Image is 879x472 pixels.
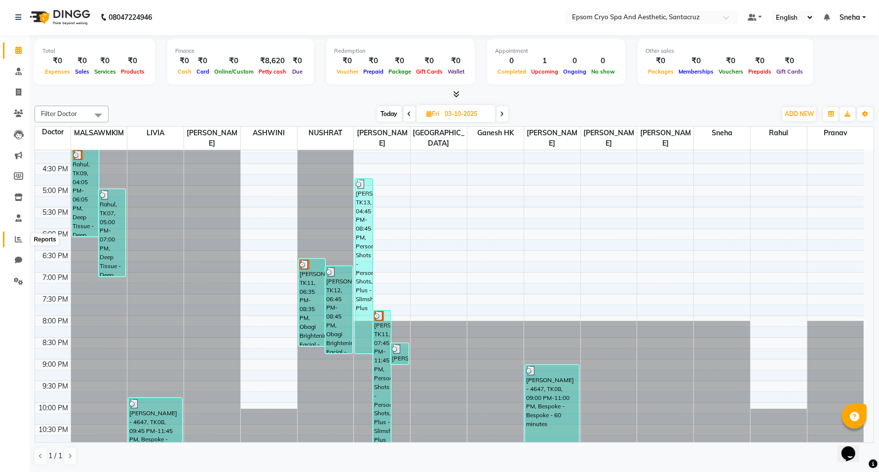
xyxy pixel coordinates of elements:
[41,316,71,326] div: 8:00 PM
[774,68,805,75] span: Gift Cards
[290,68,305,75] span: Due
[41,229,71,239] div: 6:00 PM
[35,127,71,137] div: Doctor
[838,433,869,462] iframe: chat widget
[374,311,390,452] div: [PERSON_NAME], TK11, 07:45 PM-11:45 PM, Personalized Shots - Personalized Shots,Slimshot Plus - S...
[92,55,118,67] div: ₹0
[41,273,71,283] div: 7:00 PM
[716,68,746,75] span: Vouchers
[73,55,92,67] div: ₹0
[782,107,816,121] button: ADD NEW
[746,68,774,75] span: Prepaids
[785,110,814,118] span: ADD NEW
[386,68,414,75] span: Package
[41,164,71,174] div: 4:30 PM
[445,68,467,75] span: Wallet
[676,55,716,67] div: ₹0
[526,365,578,452] div: [PERSON_NAME] - 4647, TK08, 09:00 PM-11:00 PM, Bespoke - Bespoke - 60 minutes
[361,68,386,75] span: Prepaid
[42,47,147,55] div: Total
[495,68,529,75] span: Completed
[175,47,306,55] div: Finance
[31,234,58,245] div: Reports
[467,127,524,139] span: Ganesh HK
[41,359,71,370] div: 9:00 PM
[424,110,442,118] span: Fri
[118,55,147,67] div: ₹0
[184,127,240,150] span: [PERSON_NAME]
[495,47,617,55] div: Appointment
[41,294,71,305] div: 7:30 PM
[561,68,589,75] span: Ongoing
[589,55,617,67] div: 0
[334,68,361,75] span: Voucher
[716,55,746,67] div: ₹0
[414,55,445,67] div: ₹0
[41,381,71,392] div: 9:30 PM
[529,55,561,67] div: 1
[414,68,445,75] span: Gift Cards
[442,107,492,121] input: 2025-10-03
[42,55,73,67] div: ₹0
[194,68,212,75] span: Card
[118,68,147,75] span: Products
[41,110,77,118] span: Filter Doctor
[48,451,62,461] span: 1 / 1
[646,47,805,55] div: Other sales
[25,3,93,31] img: logo
[361,55,386,67] div: ₹0
[751,127,807,139] span: Rahul
[41,207,71,218] div: 5:30 PM
[175,68,194,75] span: Cash
[676,68,716,75] span: Memberships
[127,127,184,139] span: LIVIA
[589,68,617,75] span: No show
[495,55,529,67] div: 0
[334,47,467,55] div: Redemption
[524,127,580,150] span: [PERSON_NAME]
[212,55,256,67] div: ₹0
[377,106,402,121] span: Today
[746,55,774,67] div: ₹0
[42,68,73,75] span: Expenses
[289,55,306,67] div: ₹0
[241,127,297,139] span: ASHWINI
[73,150,98,236] div: Rahul, TK09, 04:05 PM-06:05 PM, Deep Tissue - Deep Tissue - 60 minutes
[774,55,805,67] div: ₹0
[354,127,410,150] span: [PERSON_NAME]
[637,127,693,150] span: [PERSON_NAME]
[41,186,71,196] div: 5:00 PM
[41,338,71,348] div: 8:30 PM
[256,68,289,75] span: Petty cash
[99,190,125,276] div: Rahul, TK07, 05:00 PM-07:00 PM, Deep Tissue - Deep Tissue - 60 minutes
[129,398,182,452] div: [PERSON_NAME] - 4647, TK08, 09:45 PM-11:45 PM, Bespoke - Bespoke - 60 minutes
[355,179,372,353] div: [PERSON_NAME], TK13, 04:45 PM-08:45 PM, Personalized Shots - Personalized Shots,Slimshot Plus - S...
[807,127,864,139] span: Pranav
[411,127,467,150] span: [GEOGRAPHIC_DATA]
[326,267,351,353] div: [PERSON_NAME], TK12, 06:45 PM-08:45 PM, Obagi Brightening Facial - Obagi Brightening Facial
[71,127,127,139] span: MALSAWMKIM
[386,55,414,67] div: ₹0
[256,55,289,67] div: ₹8,620
[840,12,860,23] span: Sneha
[646,55,676,67] div: ₹0
[37,403,71,413] div: 10:00 PM
[175,55,194,67] div: ₹0
[334,55,361,67] div: ₹0
[298,127,354,139] span: NUSHRAT
[194,55,212,67] div: ₹0
[445,55,467,67] div: ₹0
[646,68,676,75] span: Packages
[391,344,408,364] div: [PERSON_NAME], TK03, 08:30 PM-09:00 PM, Cryosculpt And Body Countouring - Cryosculpt And Body Cou...
[212,68,256,75] span: Online/Custom
[109,3,152,31] b: 08047224946
[92,68,118,75] span: Services
[299,259,325,346] div: [PERSON_NAME], TK11, 06:35 PM-08:35 PM, Obagi Brightening Facial - Obagi Brightening Facial
[581,127,637,150] span: [PERSON_NAME]
[41,251,71,261] div: 6:30 PM
[561,55,589,67] div: 0
[37,425,71,435] div: 10:30 PM
[694,127,750,139] span: Sneha
[73,68,92,75] span: Sales
[529,68,561,75] span: Upcoming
